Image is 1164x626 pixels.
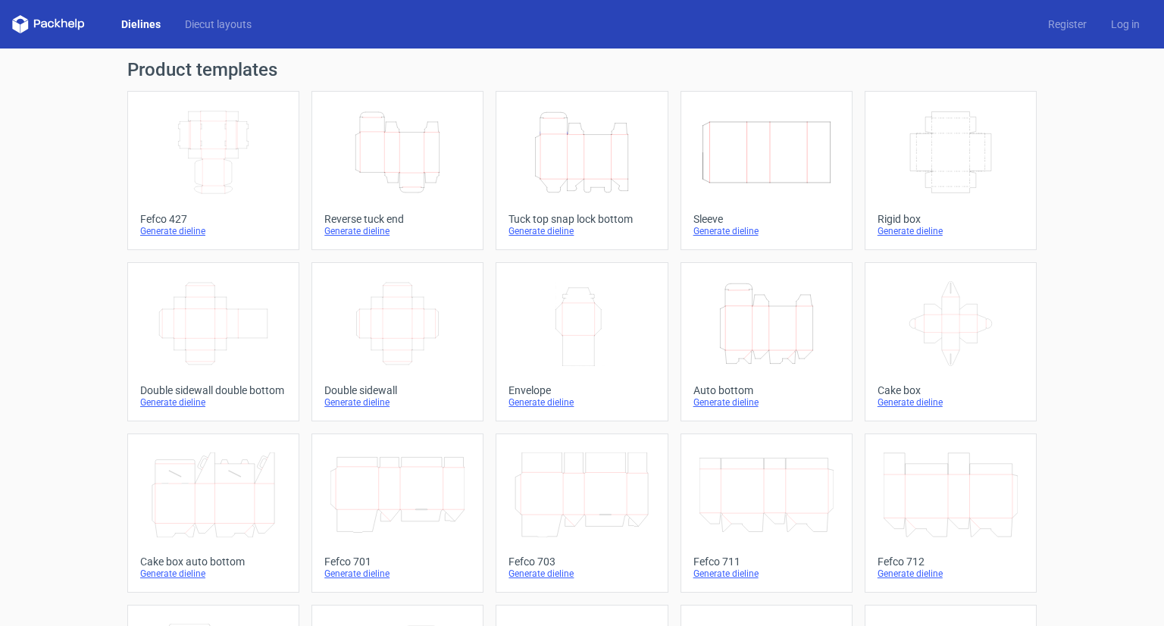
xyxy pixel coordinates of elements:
[878,384,1024,396] div: Cake box
[311,434,483,593] a: Fefco 701Generate dieline
[508,396,655,408] div: Generate dieline
[496,434,668,593] a: Fefco 703Generate dieline
[127,91,299,250] a: Fefco 427Generate dieline
[1036,17,1099,32] a: Register
[878,213,1024,225] div: Rigid box
[140,556,286,568] div: Cake box auto bottom
[324,556,471,568] div: Fefco 701
[324,225,471,237] div: Generate dieline
[311,91,483,250] a: Reverse tuck endGenerate dieline
[865,262,1037,421] a: Cake boxGenerate dieline
[693,384,840,396] div: Auto bottom
[693,556,840,568] div: Fefco 711
[508,225,655,237] div: Generate dieline
[693,213,840,225] div: Sleeve
[681,262,853,421] a: Auto bottomGenerate dieline
[140,225,286,237] div: Generate dieline
[508,213,655,225] div: Tuck top snap lock bottom
[140,568,286,580] div: Generate dieline
[324,384,471,396] div: Double sidewall
[508,556,655,568] div: Fefco 703
[693,396,840,408] div: Generate dieline
[173,17,264,32] a: Diecut layouts
[127,434,299,593] a: Cake box auto bottomGenerate dieline
[324,396,471,408] div: Generate dieline
[311,262,483,421] a: Double sidewallGenerate dieline
[878,225,1024,237] div: Generate dieline
[140,384,286,396] div: Double sidewall double bottom
[508,568,655,580] div: Generate dieline
[496,262,668,421] a: EnvelopeGenerate dieline
[508,384,655,396] div: Envelope
[865,91,1037,250] a: Rigid boxGenerate dieline
[878,396,1024,408] div: Generate dieline
[109,17,173,32] a: Dielines
[1099,17,1152,32] a: Log in
[681,91,853,250] a: SleeveGenerate dieline
[878,568,1024,580] div: Generate dieline
[693,568,840,580] div: Generate dieline
[693,225,840,237] div: Generate dieline
[878,556,1024,568] div: Fefco 712
[140,396,286,408] div: Generate dieline
[865,434,1037,593] a: Fefco 712Generate dieline
[127,262,299,421] a: Double sidewall double bottomGenerate dieline
[496,91,668,250] a: Tuck top snap lock bottomGenerate dieline
[324,213,471,225] div: Reverse tuck end
[681,434,853,593] a: Fefco 711Generate dieline
[324,568,471,580] div: Generate dieline
[127,61,1037,79] h1: Product templates
[140,213,286,225] div: Fefco 427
